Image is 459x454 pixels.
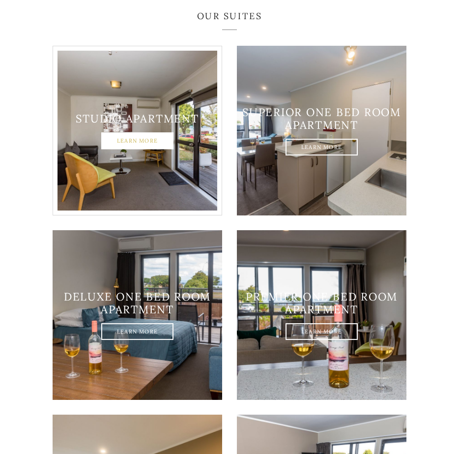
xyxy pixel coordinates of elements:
[53,112,222,125] h3: Studio Apartment
[53,11,406,30] h3: Our Suites
[101,132,173,149] a: Learn More
[237,290,406,316] h3: Premier one bed room apartment
[286,139,358,156] a: Learn More
[237,106,406,132] h3: Superior one bed room apartment
[53,290,222,316] h3: Deluxe one bed room apartment
[286,324,358,340] a: Learn More
[101,324,173,340] a: Learn More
